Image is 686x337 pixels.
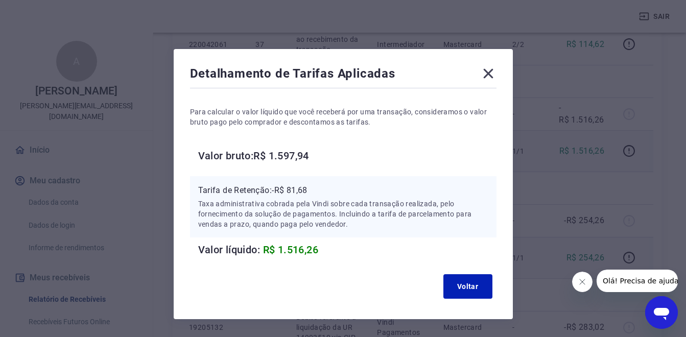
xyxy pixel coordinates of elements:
[198,184,488,197] p: Tarifa de Retenção: -R$ 81,68
[190,107,496,127] p: Para calcular o valor líquido que você receberá por uma transação, consideramos o valor bruto pag...
[198,242,496,258] h6: Valor líquido:
[198,199,488,229] p: Taxa administrativa cobrada pela Vindi sobre cada transação realizada, pelo fornecimento da soluç...
[263,244,318,256] span: R$ 1.516,26
[645,296,678,329] iframe: Botão para abrir a janela de mensagens
[597,270,678,292] iframe: Mensagem da empresa
[190,65,496,86] div: Detalhamento de Tarifas Aplicadas
[198,148,496,164] h6: Valor bruto: R$ 1.597,94
[6,7,86,15] span: Olá! Precisa de ajuda?
[443,274,492,299] button: Voltar
[572,272,593,292] iframe: Fechar mensagem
